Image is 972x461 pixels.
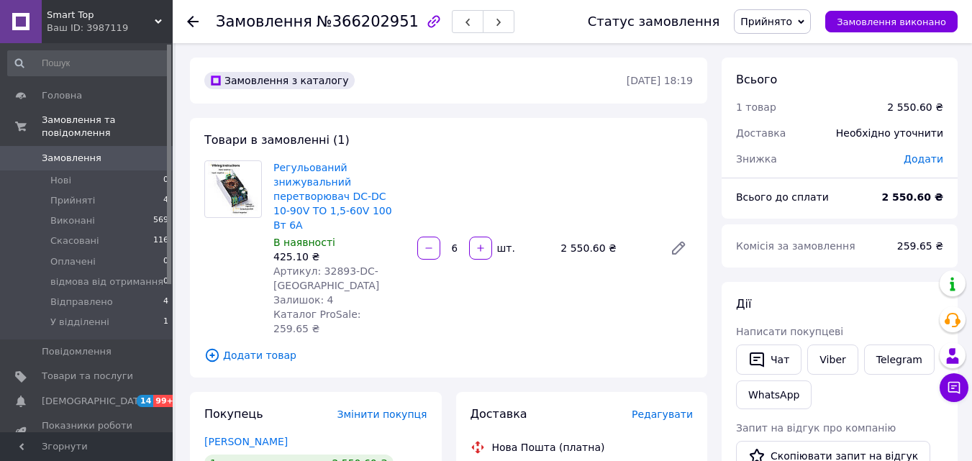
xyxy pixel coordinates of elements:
span: Прийняті [50,194,95,207]
img: Регульований знижувальний перетворювач DC-DC 10-90V TO 1,5-60V 100 Вт 6А [208,161,258,217]
span: Повідомлення [42,345,112,358]
span: 4 [163,296,168,309]
span: Запит на відгук про компанію [736,422,896,434]
a: WhatsApp [736,380,812,409]
span: 1 товар [736,101,776,113]
span: 0 [163,255,168,268]
div: 425.10 ₴ [273,250,406,264]
span: Доставка [736,127,786,139]
a: Регульований знижувальний перетворювач DC-DC 10-90V TO 1,5-60V 100 Вт 6А [273,162,392,231]
button: Чат з покупцем [940,373,968,402]
div: Необхідно уточнити [827,117,952,149]
button: Чат [736,344,801,375]
span: Каталог ProSale: 259.65 ₴ [273,309,360,334]
span: 259.65 ₴ [897,240,943,252]
span: 4 [163,194,168,207]
div: Нова Пошта (платна) [489,440,609,455]
div: Повернутися назад [187,14,199,29]
a: Редагувати [664,234,693,263]
a: Telegram [864,344,935,375]
span: Відправлено [50,296,113,309]
span: Всього до сплати [736,191,829,203]
span: [DEMOGRAPHIC_DATA] [42,395,148,408]
span: Дії [736,297,751,311]
span: 1 [163,316,168,329]
span: Залишок: 4 [273,294,334,306]
span: Змінити покупця [337,408,427,420]
span: Покупець [204,407,263,421]
b: 2 550.60 ₴ [881,191,943,203]
span: В наявності [273,237,335,248]
span: Головна [42,89,82,102]
span: 99+ [153,395,177,407]
span: Написати покупцеві [736,326,843,337]
span: 14 [137,395,153,407]
span: 116 [153,234,168,247]
span: Знижка [736,153,777,165]
span: Скасовані [50,234,99,247]
span: відмова від отримання [50,275,163,288]
span: Товари та послуги [42,370,133,383]
div: Ваш ID: 3987119 [47,22,173,35]
div: 2 550.60 ₴ [887,100,943,114]
span: 0 [163,174,168,187]
div: Замовлення з каталогу [204,72,355,89]
time: [DATE] 18:19 [627,75,693,86]
a: Viber [807,344,858,375]
span: Замовлення виконано [837,17,946,27]
span: 569 [153,214,168,227]
span: Замовлення [42,152,101,165]
div: Статус замовлення [588,14,720,29]
span: Товари в замовленні (1) [204,133,350,147]
span: Нові [50,174,71,187]
span: 0 [163,275,168,288]
span: Додати товар [204,347,693,363]
a: [PERSON_NAME] [204,436,288,447]
span: Додати [904,153,943,165]
span: Замовлення [216,13,312,30]
span: Комісія за замовлення [736,240,855,252]
span: Виконані [50,214,95,227]
span: Артикул: 32893-DC-[GEOGRAPHIC_DATA] [273,265,379,291]
span: Всього [736,73,777,86]
span: Замовлення та повідомлення [42,114,173,140]
span: Прийнято [740,16,792,27]
span: №366202951 [317,13,419,30]
input: Пошук [7,50,170,76]
span: Редагувати [632,408,693,420]
span: Оплачені [50,255,96,268]
button: Замовлення виконано [825,11,958,32]
span: Доставка [471,407,527,421]
div: шт. [494,241,517,255]
span: У відділенні [50,316,109,329]
div: 2 550.60 ₴ [555,238,658,258]
span: Smart Top [47,9,155,22]
span: Показники роботи компанії [42,419,133,445]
